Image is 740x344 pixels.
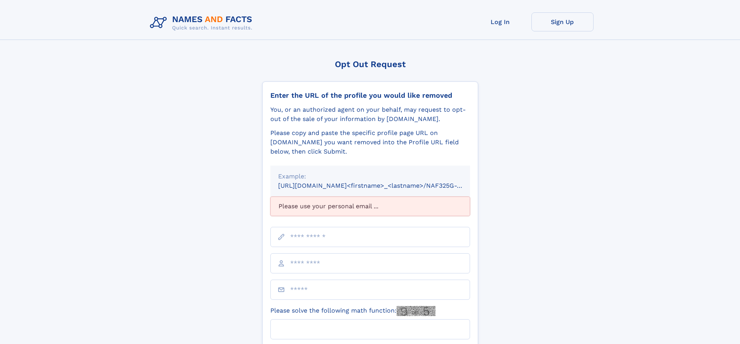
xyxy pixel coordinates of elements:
div: Opt Out Request [262,59,478,69]
a: Log In [469,12,531,31]
div: Please use your personal email ... [270,197,470,216]
div: Please copy and paste the specific profile page URL on [DOMAIN_NAME] you want removed into the Pr... [270,128,470,156]
div: You, or an authorized agent on your behalf, may request to opt-out of the sale of your informatio... [270,105,470,124]
a: Sign Up [531,12,594,31]
img: Logo Names and Facts [147,12,259,33]
small: [URL][DOMAIN_NAME]<firstname>_<lastname>/NAF325G-xxxxxxxx [278,182,485,189]
label: Please solve the following math function: [270,306,435,316]
div: Example: [278,172,462,181]
div: Enter the URL of the profile you would like removed [270,91,470,100]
